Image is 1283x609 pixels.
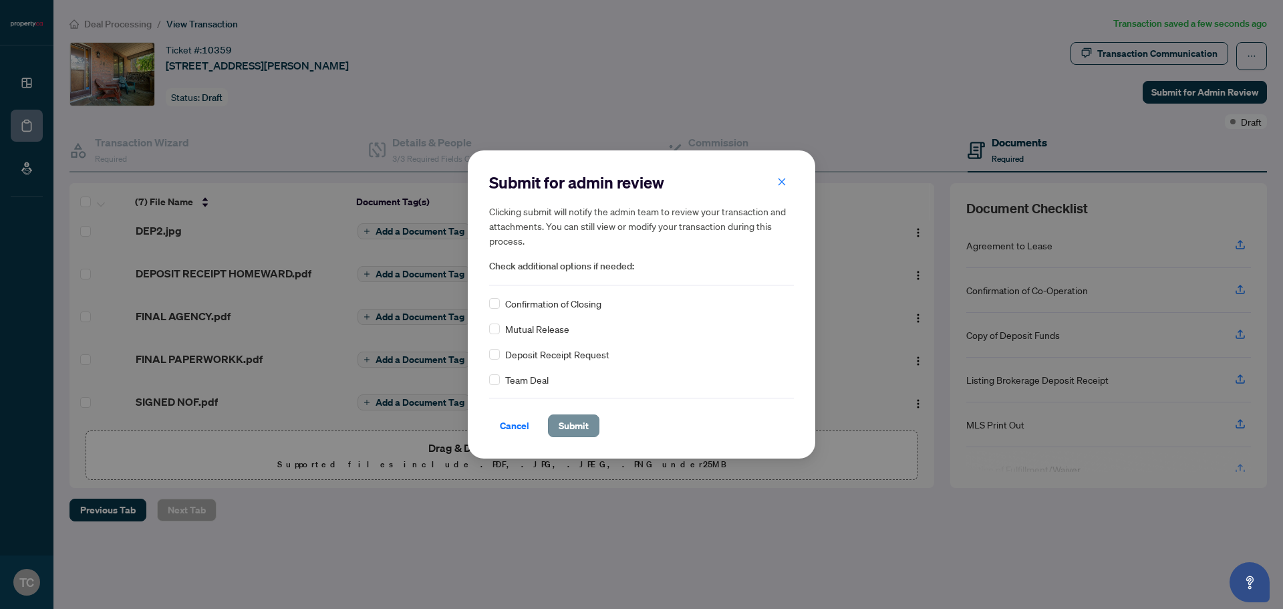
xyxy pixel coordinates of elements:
[1230,562,1270,602] button: Open asap
[489,204,794,248] h5: Clicking submit will notify the admin team to review your transaction and attachments. You can st...
[489,259,794,274] span: Check additional options if needed:
[500,415,529,437] span: Cancel
[777,177,787,187] span: close
[489,414,540,437] button: Cancel
[505,372,549,387] span: Team Deal
[505,347,609,362] span: Deposit Receipt Request
[559,415,589,437] span: Submit
[548,414,599,437] button: Submit
[505,322,569,336] span: Mutual Release
[489,172,794,193] h2: Submit for admin review
[505,296,601,311] span: Confirmation of Closing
